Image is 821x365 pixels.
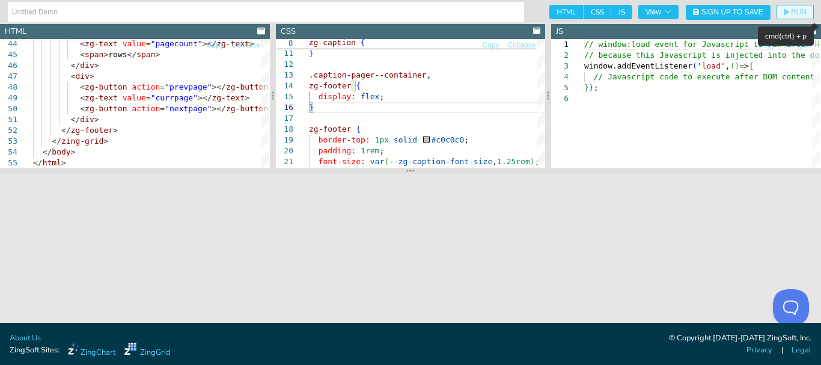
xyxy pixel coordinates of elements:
span: , [426,70,431,79]
div: 19 [276,135,293,146]
span: ></ [212,104,225,113]
div: 1 [551,39,569,50]
span: display: [318,92,356,101]
span: ( [384,157,389,166]
span: , [492,157,497,166]
span: { [361,38,365,47]
span: cmd(ctrl) + p [765,31,807,41]
span: Collapse [783,41,811,49]
span: font-size: [318,157,365,166]
a: ZingChart [68,343,115,358]
span: > [90,72,94,81]
span: ></ [212,82,225,91]
span: CSS [584,5,611,19]
span: #c0c0c0 [431,135,464,144]
span: ; [464,135,469,144]
span: ) [589,83,594,92]
span: ) [735,61,740,70]
span: 'load' [697,61,725,70]
span: zg-button [226,104,268,113]
span: = [146,93,151,102]
button: Collapse [507,40,537,51]
div: 15 [276,91,293,102]
div: JS [556,26,563,37]
span: < [80,104,85,113]
span: --zg-caption-font-size [389,157,492,166]
span: 1px [374,135,388,144]
span: span [136,50,155,59]
span: = [160,104,165,113]
a: Privacy [746,345,772,356]
span: </ [61,126,71,135]
span: => [740,61,749,70]
div: 16 [276,102,293,113]
span: ; [379,92,384,101]
span: // because this Javascript is injected into the do [584,51,819,60]
span: Copy [207,41,224,49]
a: About Us [10,333,41,344]
span: | [781,345,783,356]
span: > [71,147,76,156]
span: zg-footer [71,126,113,135]
span: zg-text [85,93,118,102]
span: zg-footer [309,81,351,90]
span: Copy [758,41,775,49]
div: 6 [551,93,569,104]
span: body [52,147,70,156]
span: div [80,115,94,124]
a: Legal [792,345,811,356]
span: RUN [791,8,807,16]
span: ; [534,157,539,166]
span: < [80,39,85,48]
span: zing-grid [61,136,103,146]
div: 12 [276,59,293,70]
span: </ [33,158,43,167]
span: </ [71,61,81,70]
span: action [132,82,160,91]
span: { [356,81,361,90]
div: 13 [276,70,293,81]
button: RUN [777,5,814,19]
span: < [71,72,76,81]
div: HTML [5,26,26,37]
span: "prevpage" [165,82,212,91]
span: < [80,93,85,102]
span: "currpage" [151,93,198,102]
span: View [646,8,671,16]
span: Collapse [508,41,536,49]
span: ></ [198,93,212,102]
span: span [85,50,103,59]
span: ( [692,61,697,70]
span: { [749,61,754,70]
span: action [132,104,160,113]
span: = [146,39,151,48]
span: { [356,124,361,133]
span: Collapse [232,41,260,49]
button: Sign Up to Save [686,5,771,20]
span: JS [611,5,632,19]
span: > [156,50,160,59]
button: Copy [482,40,500,51]
div: 17 [276,113,293,124]
span: ) [530,157,535,166]
span: </ [52,136,61,146]
span: </ [127,50,137,59]
div: 11 [276,48,293,59]
span: zg-text [212,93,245,102]
span: > [245,93,249,102]
span: value [123,93,146,102]
span: html [43,158,61,167]
span: < [80,82,85,91]
div: 14 [276,81,293,91]
span: = [160,82,165,91]
div: © Copyright [DATE]-[DATE] ZingSoft, Inc. [669,333,811,345]
span: ></ [203,39,216,48]
span: padding: [318,146,356,155]
span: ( [730,61,735,70]
span: } [309,49,314,58]
span: window.addEventListener [584,61,692,70]
span: div [75,72,89,81]
span: > [113,126,118,135]
div: 4 [551,72,569,82]
span: zg-text [85,39,118,48]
